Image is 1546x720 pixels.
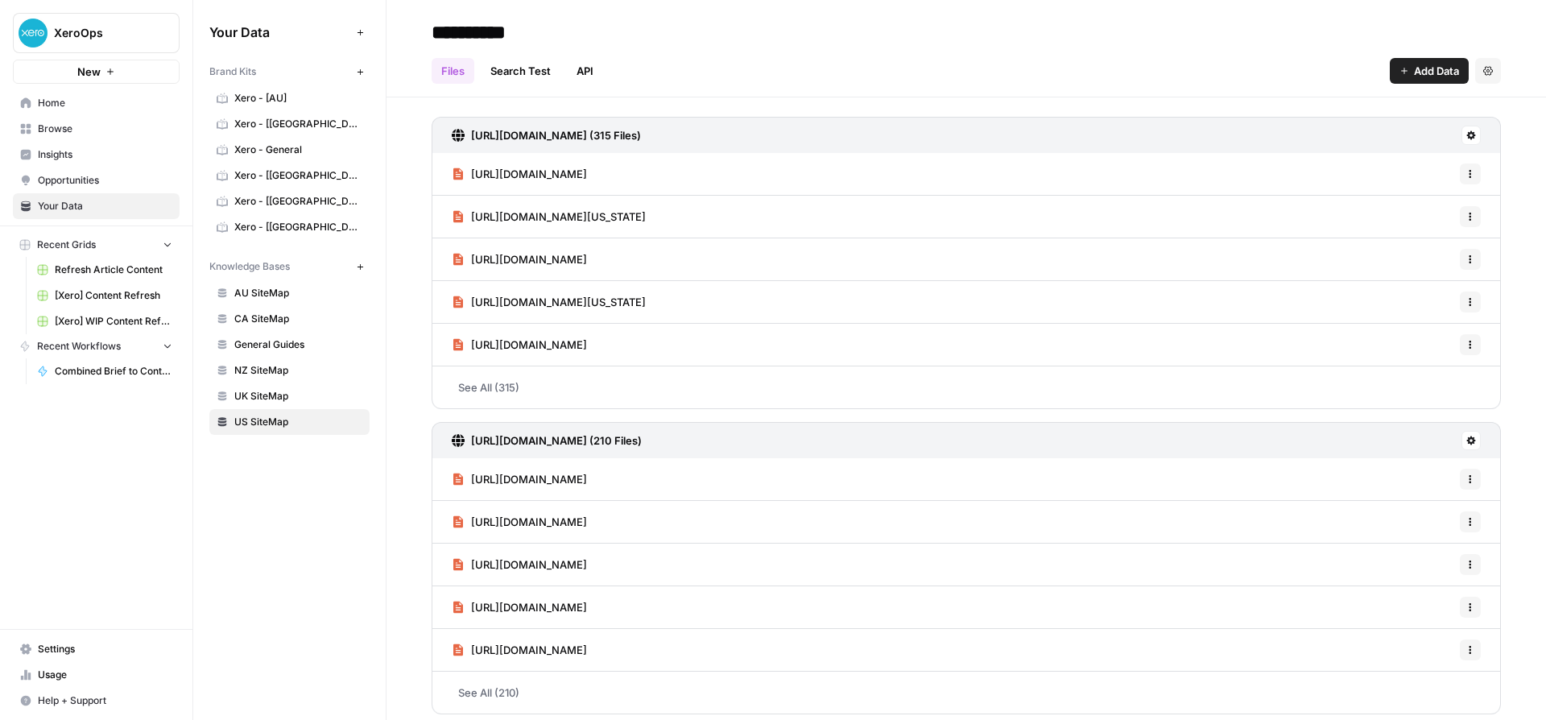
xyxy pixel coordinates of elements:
[209,111,370,137] a: Xero - [[GEOGRAPHIC_DATA]]
[209,163,370,188] a: Xero - [[GEOGRAPHIC_DATA]]
[209,306,370,332] a: CA SiteMap
[38,668,172,682] span: Usage
[452,586,587,628] a: [URL][DOMAIN_NAME]
[209,409,370,435] a: US SiteMap
[13,662,180,688] a: Usage
[209,64,256,79] span: Brand Kits
[209,85,370,111] a: Xero - [AU]
[471,337,587,353] span: [URL][DOMAIN_NAME]
[209,332,370,358] a: General Guides
[452,153,587,195] a: [URL][DOMAIN_NAME]
[209,137,370,163] a: Xero - General
[55,263,172,277] span: Refresh Article Content
[234,363,362,378] span: NZ SiteMap
[452,196,646,238] a: [URL][DOMAIN_NAME][US_STATE]
[19,19,48,48] img: XeroOps Logo
[1390,58,1469,84] button: Add Data
[452,629,587,671] a: [URL][DOMAIN_NAME]
[209,259,290,274] span: Knowledge Bases
[13,168,180,193] a: Opportunities
[234,286,362,300] span: AU SiteMap
[234,312,362,326] span: CA SiteMap
[13,13,180,53] button: Workspace: XeroOps
[38,173,172,188] span: Opportunities
[1414,63,1459,79] span: Add Data
[452,544,587,586] a: [URL][DOMAIN_NAME]
[13,688,180,714] button: Help + Support
[234,220,362,234] span: Xero - [[GEOGRAPHIC_DATA]]
[234,143,362,157] span: Xero - General
[234,194,362,209] span: Xero - [[GEOGRAPHIC_DATA]]
[471,294,646,310] span: [URL][DOMAIN_NAME][US_STATE]
[55,288,172,303] span: [Xero] Content Refresh
[234,337,362,352] span: General Guides
[13,233,180,257] button: Recent Grids
[234,91,362,106] span: Xero - [AU]
[452,501,587,543] a: [URL][DOMAIN_NAME]
[209,383,370,409] a: UK SiteMap
[234,415,362,429] span: US SiteMap
[38,96,172,110] span: Home
[209,188,370,214] a: Xero - [[GEOGRAPHIC_DATA]]
[481,58,560,84] a: Search Test
[452,458,587,500] a: [URL][DOMAIN_NAME]
[30,257,180,283] a: Refresh Article Content
[209,280,370,306] a: AU SiteMap
[38,642,172,656] span: Settings
[471,166,587,182] span: [URL][DOMAIN_NAME]
[234,168,362,183] span: Xero - [[GEOGRAPHIC_DATA]]
[77,64,101,80] span: New
[452,423,642,458] a: [URL][DOMAIN_NAME] (210 Files)
[209,23,350,42] span: Your Data
[452,238,587,280] a: [URL][DOMAIN_NAME]
[13,60,180,84] button: New
[234,389,362,403] span: UK SiteMap
[452,324,587,366] a: [URL][DOMAIN_NAME]
[471,642,587,658] span: [URL][DOMAIN_NAME]
[471,471,587,487] span: [URL][DOMAIN_NAME]
[452,118,641,153] a: [URL][DOMAIN_NAME] (315 Files)
[209,358,370,383] a: NZ SiteMap
[432,366,1501,408] a: See All (315)
[38,122,172,136] span: Browse
[30,308,180,334] a: [Xero] WIP Content Refresh
[13,90,180,116] a: Home
[37,339,121,354] span: Recent Workflows
[37,238,96,252] span: Recent Grids
[55,364,172,379] span: Combined Brief to Content
[471,514,587,530] span: [URL][DOMAIN_NAME]
[432,672,1501,714] a: See All (210)
[30,283,180,308] a: [Xero] Content Refresh
[471,432,642,449] h3: [URL][DOMAIN_NAME] (210 Files)
[55,314,172,329] span: [Xero] WIP Content Refresh
[54,25,151,41] span: XeroOps
[452,281,646,323] a: [URL][DOMAIN_NAME][US_STATE]
[209,214,370,240] a: Xero - [[GEOGRAPHIC_DATA]]
[13,334,180,358] button: Recent Workflows
[471,251,587,267] span: [URL][DOMAIN_NAME]
[38,147,172,162] span: Insights
[13,142,180,168] a: Insights
[432,58,474,84] a: Files
[471,557,587,573] span: [URL][DOMAIN_NAME]
[38,199,172,213] span: Your Data
[234,117,362,131] span: Xero - [[GEOGRAPHIC_DATA]]
[13,193,180,219] a: Your Data
[567,58,603,84] a: API
[30,358,180,384] a: Combined Brief to Content
[471,127,641,143] h3: [URL][DOMAIN_NAME] (315 Files)
[471,209,646,225] span: [URL][DOMAIN_NAME][US_STATE]
[13,116,180,142] a: Browse
[471,599,587,615] span: [URL][DOMAIN_NAME]
[38,693,172,708] span: Help + Support
[13,636,180,662] a: Settings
